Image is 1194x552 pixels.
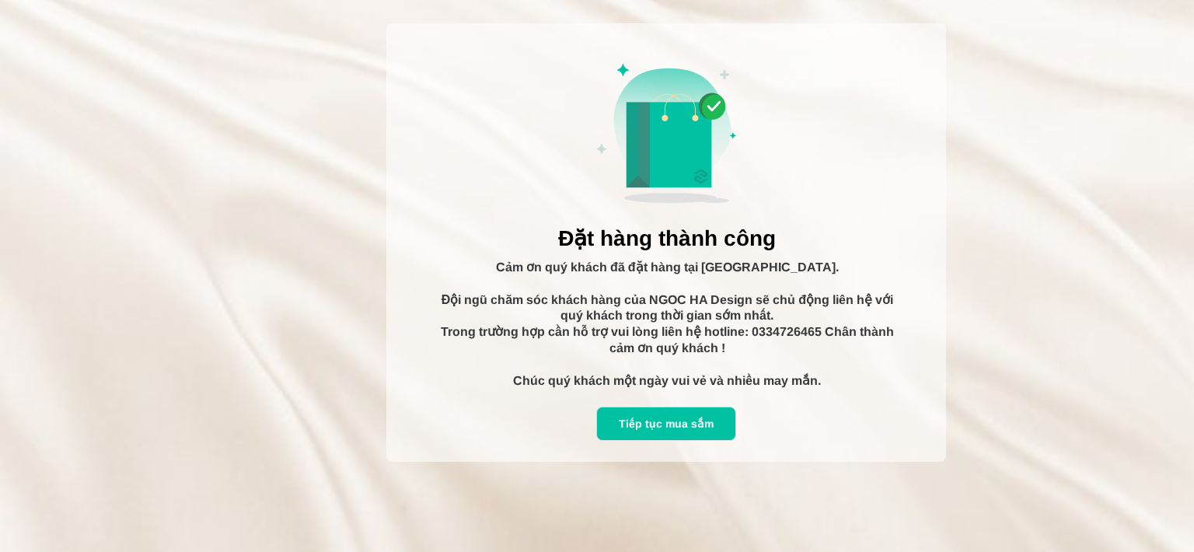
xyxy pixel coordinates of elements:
a: Tiếp tục mua sắm [596,407,736,441]
h5: Đặt hàng thành công [435,225,901,251]
span: Chúc quý khách một ngày vui vẻ và nhiều may mắn. [513,374,821,387]
img: Display image [573,39,759,225]
div: Tiếp tục mua sắm [597,415,735,432]
span: Đội ngũ chăm sóc khách hàng của NGOC HA Design sẽ chủ động liên hệ với quý khách trong thời gian ... [441,293,897,355]
span: Cảm ơn quý khách đã đặt hàng tại [GEOGRAPHIC_DATA]. [496,260,839,274]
